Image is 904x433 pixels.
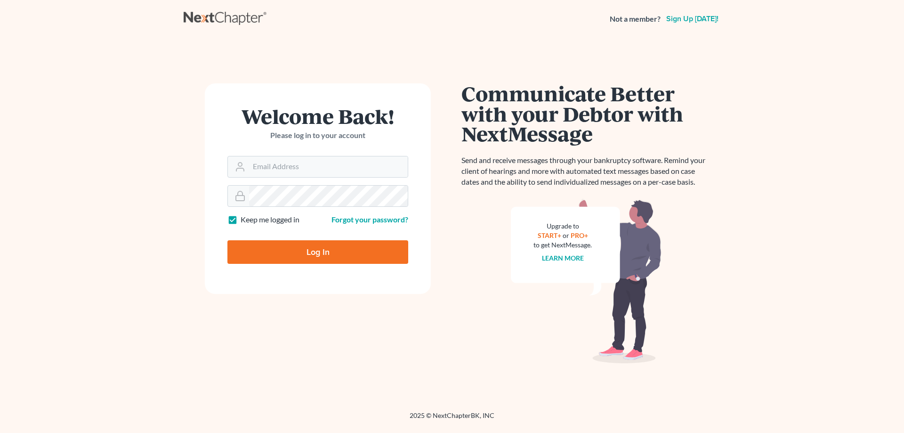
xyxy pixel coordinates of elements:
[461,83,711,144] h1: Communicate Better with your Debtor with NextMessage
[533,240,592,250] div: to get NextMessage.
[610,14,661,25] strong: Not a member?
[241,214,299,225] label: Keep me logged in
[461,155,711,188] p: Send and receive messages through your bankruptcy software. Remind your client of hearings and mo...
[571,231,588,239] a: PRO+
[511,199,662,364] img: nextmessage_bg-59042aed3d76b12b5cd301f8e5b87938c9018125f34e5fa2b7a6b67550977c72.svg
[542,254,584,262] a: Learn more
[227,130,408,141] p: Please log in to your account
[538,231,561,239] a: START+
[563,231,569,239] span: or
[227,240,408,264] input: Log In
[533,221,592,231] div: Upgrade to
[227,106,408,126] h1: Welcome Back!
[664,15,720,23] a: Sign up [DATE]!
[331,215,408,224] a: Forgot your password?
[249,156,408,177] input: Email Address
[184,411,720,428] div: 2025 © NextChapterBK, INC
